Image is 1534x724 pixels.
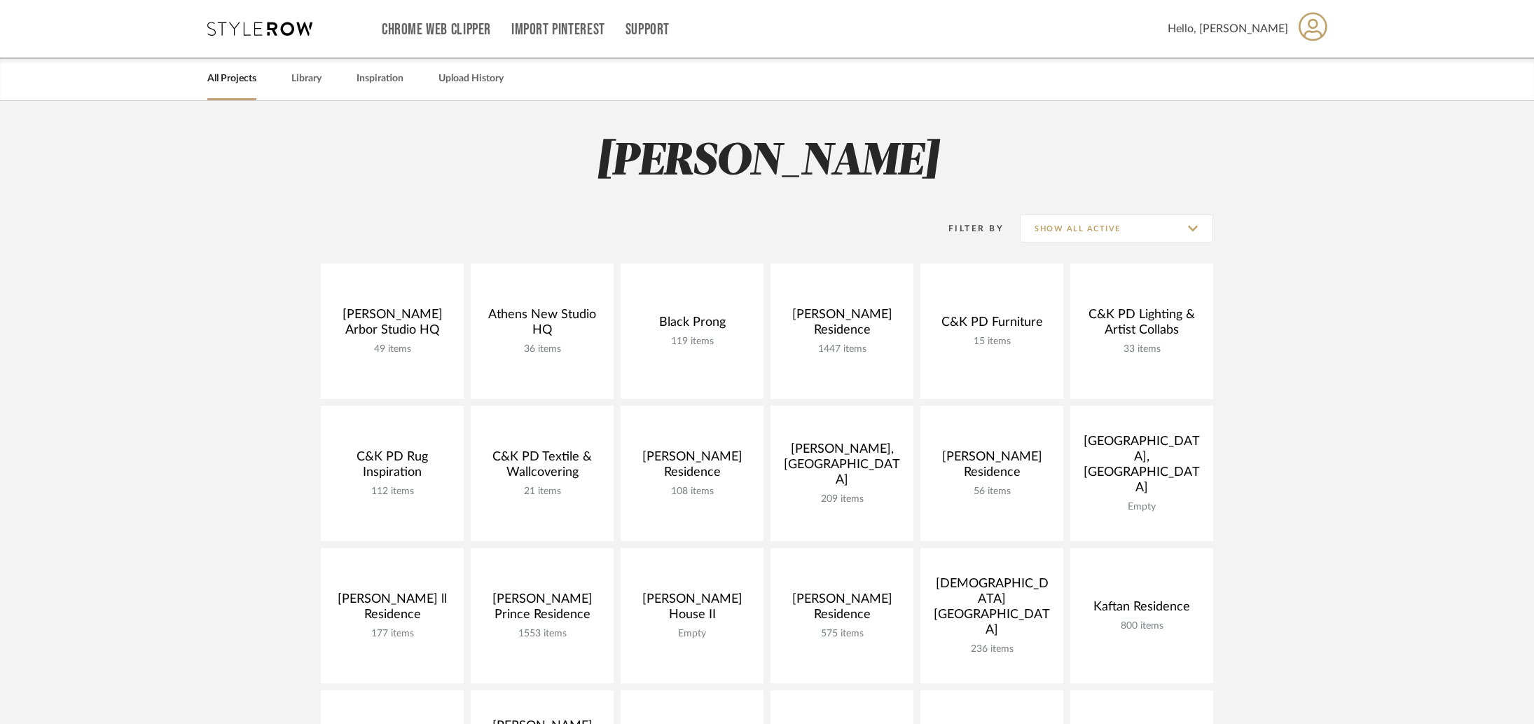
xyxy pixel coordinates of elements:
[482,592,602,628] div: [PERSON_NAME] Prince Residence
[382,24,491,36] a: Chrome Web Clipper
[632,315,752,336] div: Black Prong
[930,221,1004,235] div: Filter By
[932,643,1052,655] div: 236 items
[782,493,902,505] div: 209 items
[632,592,752,628] div: [PERSON_NAME] House II
[632,628,752,640] div: Empty
[932,315,1052,336] div: C&K PD Furniture
[1082,343,1202,355] div: 33 items
[932,486,1052,498] div: 56 items
[482,486,602,498] div: 21 items
[207,69,256,88] a: All Projects
[782,592,902,628] div: [PERSON_NAME] Residence
[782,343,902,355] div: 1447 items
[932,576,1052,643] div: [DEMOGRAPHIC_DATA] [GEOGRAPHIC_DATA]
[1082,501,1202,513] div: Empty
[291,69,322,88] a: Library
[1082,434,1202,501] div: [GEOGRAPHIC_DATA], [GEOGRAPHIC_DATA]
[626,24,670,36] a: Support
[1082,620,1202,632] div: 800 items
[782,307,902,343] div: [PERSON_NAME] Residence
[632,449,752,486] div: [PERSON_NAME] Residence
[332,486,452,498] div: 112 items
[357,69,403,88] a: Inspiration
[332,449,452,486] div: C&K PD Rug Inspiration
[438,69,504,88] a: Upload History
[332,628,452,640] div: 177 items
[482,343,602,355] div: 36 items
[632,336,752,348] div: 119 items
[782,628,902,640] div: 575 items
[632,486,752,498] div: 108 items
[511,24,605,36] a: Import Pinterest
[1168,20,1288,37] span: Hello, [PERSON_NAME]
[932,449,1052,486] div: [PERSON_NAME] Residence
[332,343,452,355] div: 49 items
[482,628,602,640] div: 1553 items
[1082,599,1202,620] div: Kaftan Residence
[263,136,1271,189] h2: [PERSON_NAME]
[332,307,452,343] div: [PERSON_NAME] Arbor Studio HQ
[482,307,602,343] div: Athens New Studio HQ
[782,442,902,493] div: [PERSON_NAME], [GEOGRAPHIC_DATA]
[482,449,602,486] div: C&K PD Textile & Wallcovering
[332,592,452,628] div: [PERSON_NAME] ll Residence
[932,336,1052,348] div: 15 items
[1082,307,1202,343] div: C&K PD Lighting & Artist Collabs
